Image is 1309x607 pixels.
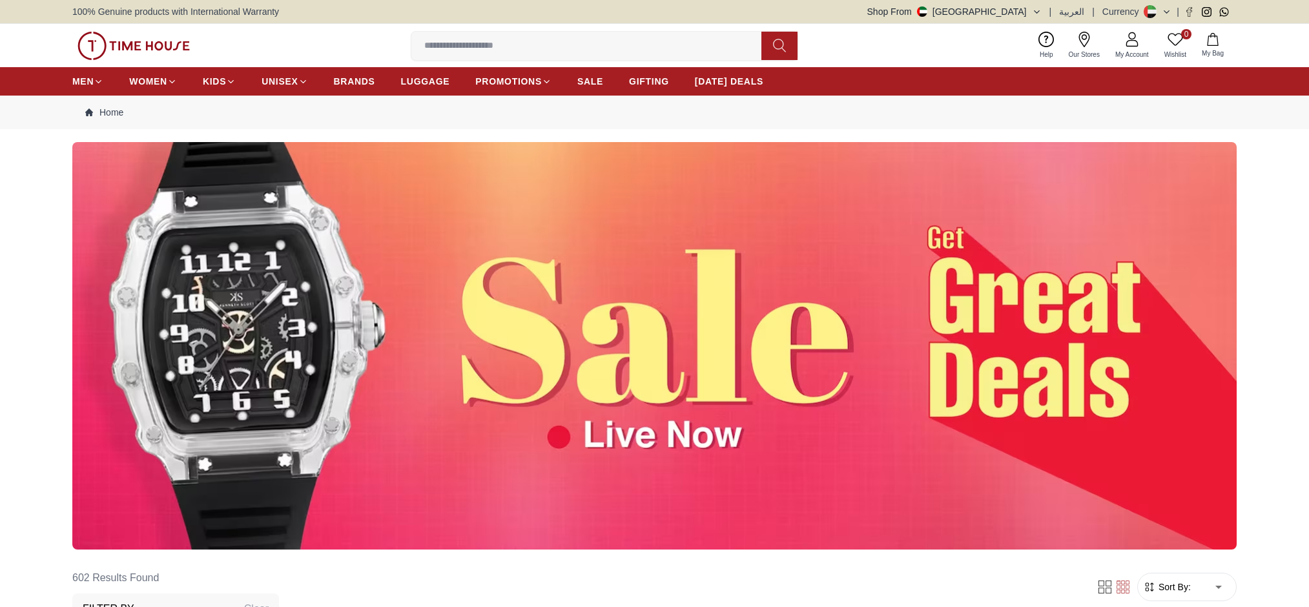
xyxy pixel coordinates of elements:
span: MEN [72,75,94,88]
span: KIDS [203,75,226,88]
button: My Bag [1194,30,1232,61]
span: Our Stores [1064,50,1105,59]
a: WOMEN [129,70,177,93]
img: ... [72,142,1237,550]
h6: 602 Results Found [72,562,279,593]
span: | [1049,5,1052,18]
a: SALE [577,70,603,93]
span: | [1177,5,1179,18]
a: Help [1032,29,1061,62]
span: LUGGAGE [401,75,450,88]
a: BRANDS [334,70,375,93]
span: Sort By: [1156,581,1191,593]
button: العربية [1059,5,1084,18]
span: Help [1035,50,1058,59]
span: UNISEX [262,75,298,88]
span: GIFTING [629,75,669,88]
a: PROMOTIONS [475,70,551,93]
img: United Arab Emirates [917,6,927,17]
a: 0Wishlist [1157,29,1194,62]
img: ... [77,32,190,60]
span: [DATE] DEALS [695,75,763,88]
nav: Breadcrumb [72,96,1237,129]
a: LUGGAGE [401,70,450,93]
span: SALE [577,75,603,88]
a: Home [85,106,123,119]
span: 100% Genuine products with International Warranty [72,5,279,18]
span: Wishlist [1159,50,1191,59]
a: Whatsapp [1219,7,1229,17]
span: PROMOTIONS [475,75,542,88]
a: [DATE] DEALS [695,70,763,93]
a: GIFTING [629,70,669,93]
span: 0 [1181,29,1191,39]
span: My Account [1110,50,1154,59]
span: | [1092,5,1095,18]
a: Facebook [1184,7,1194,17]
a: MEN [72,70,103,93]
a: KIDS [203,70,236,93]
button: Shop From[GEOGRAPHIC_DATA] [867,5,1042,18]
button: Sort By: [1143,581,1191,593]
a: Our Stores [1061,29,1108,62]
span: WOMEN [129,75,167,88]
a: UNISEX [262,70,307,93]
span: My Bag [1197,48,1229,58]
a: Instagram [1202,7,1211,17]
div: Currency [1102,5,1144,18]
span: BRANDS [334,75,375,88]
